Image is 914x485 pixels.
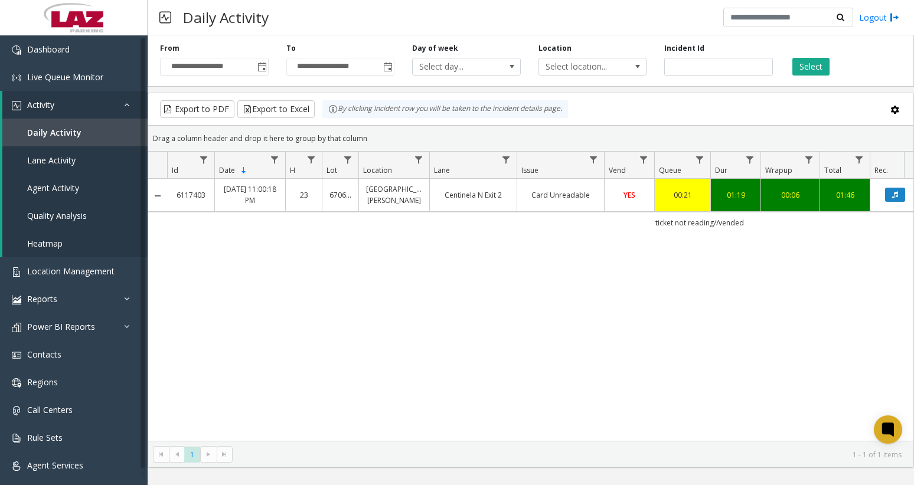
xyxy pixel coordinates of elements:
[659,165,681,175] span: Queue
[177,3,275,32] h3: Daily Activity
[12,434,21,443] img: 'icon'
[890,11,899,24] img: logout
[586,152,602,168] a: Issue Filter Menu
[437,189,510,201] a: Centinela N Exit 2
[222,183,278,206] a: [DATE] 11:00:18 PM
[322,100,568,118] div: By clicking Incident row you will be taken to the incident details page.
[290,165,295,175] span: H
[27,432,63,443] span: Rule Sets
[718,189,753,201] a: 01:19
[12,101,21,110] img: 'icon'
[521,165,538,175] span: Issue
[148,128,913,149] div: Drag a column header and drop it here to group by that column
[240,450,902,460] kendo-pager-info: 1 - 1 of 1 items
[184,447,200,463] span: Page 1
[692,152,708,168] a: Queue Filter Menu
[159,3,171,32] img: pageIcon
[801,152,817,168] a: Wrapup Filter Menu
[824,165,841,175] span: Total
[2,91,148,119] a: Activity
[148,152,913,441] div: Data table
[412,43,458,54] label: Day of week
[2,230,148,257] a: Heatmap
[381,58,394,75] span: Toggle popup
[609,165,626,175] span: Vend
[538,43,572,54] label: Location
[267,152,283,168] a: Date Filter Menu
[874,165,888,175] span: Rec.
[27,127,81,138] span: Daily Activity
[27,460,83,471] span: Agent Services
[329,189,351,201] a: 670657
[340,152,356,168] a: Lot Filter Menu
[12,45,21,55] img: 'icon'
[12,350,21,360] img: 'icon'
[2,146,148,174] a: Lane Activity
[413,58,498,75] span: Select day...
[12,461,21,471] img: 'icon'
[327,165,337,175] span: Lot
[2,202,148,230] a: Quality Analysis
[792,58,830,76] button: Select
[366,183,422,206] a: [GEOGRAPHIC_DATA][PERSON_NAME]
[27,321,95,332] span: Power BI Reports
[160,100,234,118] button: Export to PDF
[12,73,21,83] img: 'icon'
[148,191,167,201] a: Collapse Details
[859,11,899,24] a: Logout
[160,43,179,54] label: From
[237,100,315,118] button: Export to Excel
[539,58,625,75] span: Select location...
[2,119,148,146] a: Daily Activity
[434,165,450,175] span: Lane
[715,165,727,175] span: Dur
[12,406,21,415] img: 'icon'
[827,189,863,201] a: 01:46
[636,152,652,168] a: Vend Filter Menu
[662,189,703,201] a: 00:21
[174,189,207,201] a: 6117403
[12,323,21,332] img: 'icon'
[742,152,758,168] a: Dur Filter Menu
[303,152,319,168] a: H Filter Menu
[765,165,792,175] span: Wrapup
[27,376,58,388] span: Regions
[27,210,87,221] span: Quality Analysis
[624,190,635,200] span: YES
[851,152,867,168] a: Total Filter Menu
[255,58,268,75] span: Toggle popup
[12,295,21,304] img: 'icon'
[27,238,63,249] span: Heatmap
[219,165,235,175] span: Date
[524,189,597,201] a: Card Unreadable
[27,99,54,110] span: Activity
[2,174,148,202] a: Agent Activity
[27,182,79,194] span: Agent Activity
[12,267,21,277] img: 'icon'
[286,43,296,54] label: To
[612,189,647,201] a: YES
[768,189,812,201] a: 00:06
[27,349,61,360] span: Contacts
[328,104,338,114] img: infoIcon.svg
[498,152,514,168] a: Lane Filter Menu
[27,44,70,55] span: Dashboard
[27,293,57,304] span: Reports
[196,152,212,168] a: Id Filter Menu
[27,71,103,83] span: Live Queue Monitor
[293,189,315,201] a: 23
[27,155,76,166] span: Lane Activity
[411,152,427,168] a: Location Filter Menu
[27,404,73,415] span: Call Centers
[12,378,21,388] img: 'icon'
[27,266,115,277] span: Location Management
[239,166,249,175] span: Sortable
[363,165,392,175] span: Location
[664,43,704,54] label: Incident Id
[172,165,178,175] span: Id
